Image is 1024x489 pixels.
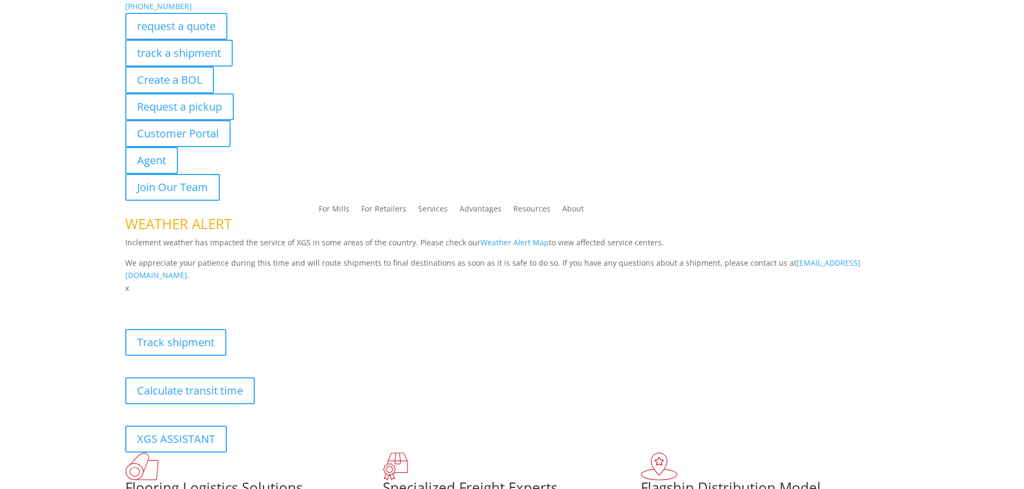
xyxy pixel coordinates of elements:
a: Weather Alert Map [481,237,549,247]
a: Customer Portal [125,120,231,147]
img: xgs-icon-focused-on-flooring-red [383,452,408,480]
a: Create a BOL [125,67,214,93]
a: Services [418,205,448,217]
span: WEATHER ALERT [125,214,232,233]
img: xgs-icon-total-supply-chain-intelligence-red [125,452,159,480]
a: Agent [125,147,178,174]
a: Advantages [460,205,502,217]
a: For Retailers [361,205,406,217]
a: For Mills [319,205,349,217]
a: Resources [513,205,550,217]
a: [PHONE_NUMBER] [125,1,192,11]
a: Join Our Team [125,174,220,201]
a: Calculate transit time [125,377,255,404]
a: About [562,205,584,217]
p: Inclement weather has impacted the service of XGS in some areas of the country. Please check our ... [125,236,899,257]
a: XGS ASSISTANT [125,426,227,452]
img: xgs-icon-flagship-distribution-model-red [641,452,678,480]
a: request a quote [125,13,227,40]
p: We appreciate your patience during this time and will route shipments to final destinations as so... [125,257,899,282]
a: Track shipment [125,329,226,356]
p: x [125,282,899,295]
a: track a shipment [125,40,233,67]
b: Visibility, transparency, and control for your entire supply chain. [125,296,365,306]
a: Request a pickup [125,93,234,120]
